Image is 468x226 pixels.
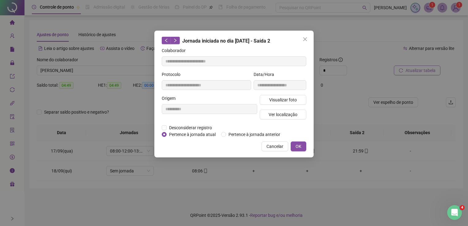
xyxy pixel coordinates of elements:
iframe: Intercom live chat [447,205,462,220]
span: Ver localização [269,111,297,118]
button: OK [291,141,306,151]
button: Cancelar [262,141,288,151]
button: Close [300,34,310,44]
span: Cancelar [266,143,283,150]
label: Origem [162,95,179,102]
button: Ver localização [260,110,306,119]
button: left [162,37,171,44]
div: Jornada iniciada no dia [DATE] - Saída 2 [162,37,306,45]
span: Desconsiderar registro [167,124,214,131]
span: Pertence à jornada atual [167,131,218,138]
span: right [173,38,177,43]
label: Protocolo [162,71,184,78]
span: Pertence à jornada anterior [226,131,283,138]
span: 4 [460,205,465,210]
label: Colaborador [162,47,190,54]
span: left [164,38,168,43]
label: Data/Hora [254,71,278,78]
span: close [303,37,308,42]
span: Visualizar foto [269,96,297,103]
span: OK [296,143,301,150]
button: right [171,37,180,44]
button: Visualizar foto [260,95,306,105]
